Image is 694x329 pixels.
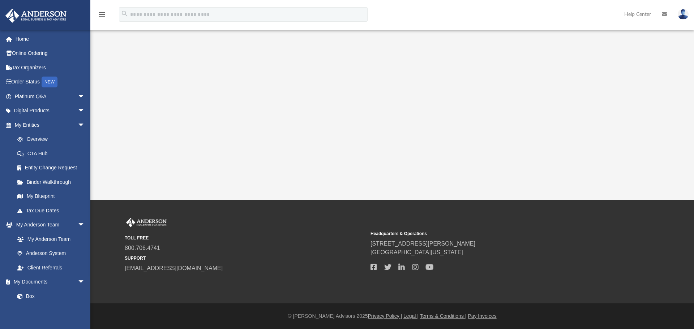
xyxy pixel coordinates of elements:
a: Privacy Policy | [368,313,402,319]
small: TOLL FREE [125,235,365,241]
i: search [121,10,129,18]
a: [STREET_ADDRESS][PERSON_NAME] [370,241,475,247]
a: Platinum Q&Aarrow_drop_down [5,89,96,104]
img: User Pic [678,9,689,20]
span: arrow_drop_down [78,89,92,104]
a: Box [10,289,89,303]
a: Home [5,32,96,46]
a: Pay Invoices [468,313,496,319]
a: Tax Due Dates [10,203,96,218]
a: CTA Hub [10,146,96,161]
a: Digital Productsarrow_drop_down [5,104,96,118]
a: My Entitiesarrow_drop_down [5,118,96,132]
a: My Blueprint [10,189,92,204]
a: [GEOGRAPHIC_DATA][US_STATE] [370,249,463,255]
a: My Documentsarrow_drop_down [5,275,92,289]
a: Entity Change Request [10,161,96,175]
a: menu [98,14,106,19]
a: 800.706.4741 [125,245,160,251]
span: arrow_drop_down [78,118,92,133]
small: SUPPORT [125,255,365,261]
div: © [PERSON_NAME] Advisors 2025 [90,312,694,320]
a: Binder Walkthrough [10,175,96,189]
a: Tax Organizers [5,60,96,75]
a: My Anderson Teamarrow_drop_down [5,218,92,232]
span: arrow_drop_down [78,275,92,290]
img: Anderson Advisors Platinum Portal [3,9,69,23]
i: menu [98,10,106,19]
a: Legal | [403,313,419,319]
a: Order StatusNEW [5,75,96,90]
a: Overview [10,132,96,147]
small: Headquarters & Operations [370,230,611,237]
a: Online Ordering [5,46,96,61]
a: Terms & Conditions | [420,313,467,319]
img: Anderson Advisors Platinum Portal [125,218,168,227]
a: Anderson System [10,246,92,261]
a: Meeting Minutes [10,303,92,318]
a: [EMAIL_ADDRESS][DOMAIN_NAME] [125,265,223,271]
span: arrow_drop_down [78,104,92,118]
a: Client Referrals [10,260,92,275]
div: NEW [42,77,57,87]
a: My Anderson Team [10,232,89,246]
span: arrow_drop_down [78,218,92,233]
